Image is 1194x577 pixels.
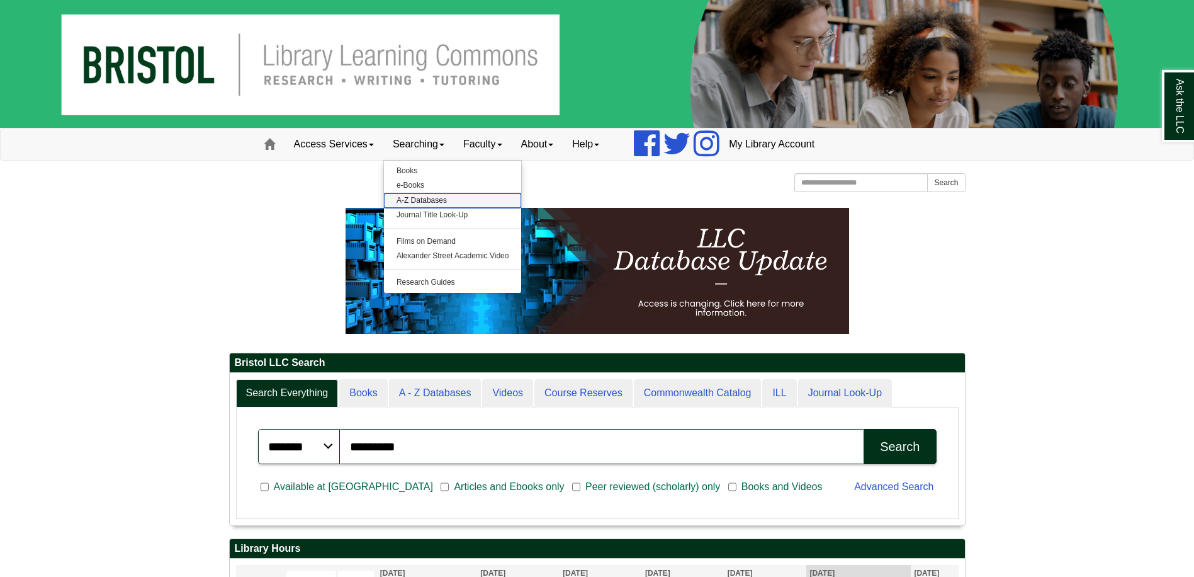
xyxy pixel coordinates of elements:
[728,481,736,493] input: Books and Videos
[236,379,339,408] a: Search Everything
[534,379,633,408] a: Course Reserves
[441,481,449,493] input: Articles and Ebooks only
[383,129,454,160] a: Searching
[230,353,965,373] h2: Bristol LLC Search
[580,479,725,494] span: Peer reviewed (scholarly) only
[563,129,609,160] a: Help
[454,129,512,160] a: Faculty
[572,481,580,493] input: Peer reviewed (scholarly) only
[389,379,482,408] a: A - Z Databases
[384,275,522,290] a: Research Guides
[346,208,849,334] img: HTML tutorial
[634,379,762,408] a: Commonwealth Catalog
[384,178,522,193] a: e-Books
[261,481,269,493] input: Available at [GEOGRAPHIC_DATA]
[384,208,522,222] a: Journal Title Look-Up
[798,379,892,408] a: Journal Look-Up
[854,481,933,492] a: Advanced Search
[230,539,965,559] h2: Library Hours
[880,440,920,454] div: Search
[736,479,828,494] span: Books and Videos
[384,193,522,208] a: A-Z Databases
[384,249,522,263] a: Alexander Street Academic Video
[284,129,383,160] a: Access Services
[449,479,569,494] span: Articles and Ebooks only
[927,173,965,192] button: Search
[482,379,533,408] a: Videos
[512,129,563,160] a: About
[762,379,796,408] a: ILL
[384,164,522,178] a: Books
[864,429,936,464] button: Search
[339,379,387,408] a: Books
[269,479,438,494] span: Available at [GEOGRAPHIC_DATA]
[719,129,824,160] a: My Library Account
[384,234,522,249] a: Films on Demand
